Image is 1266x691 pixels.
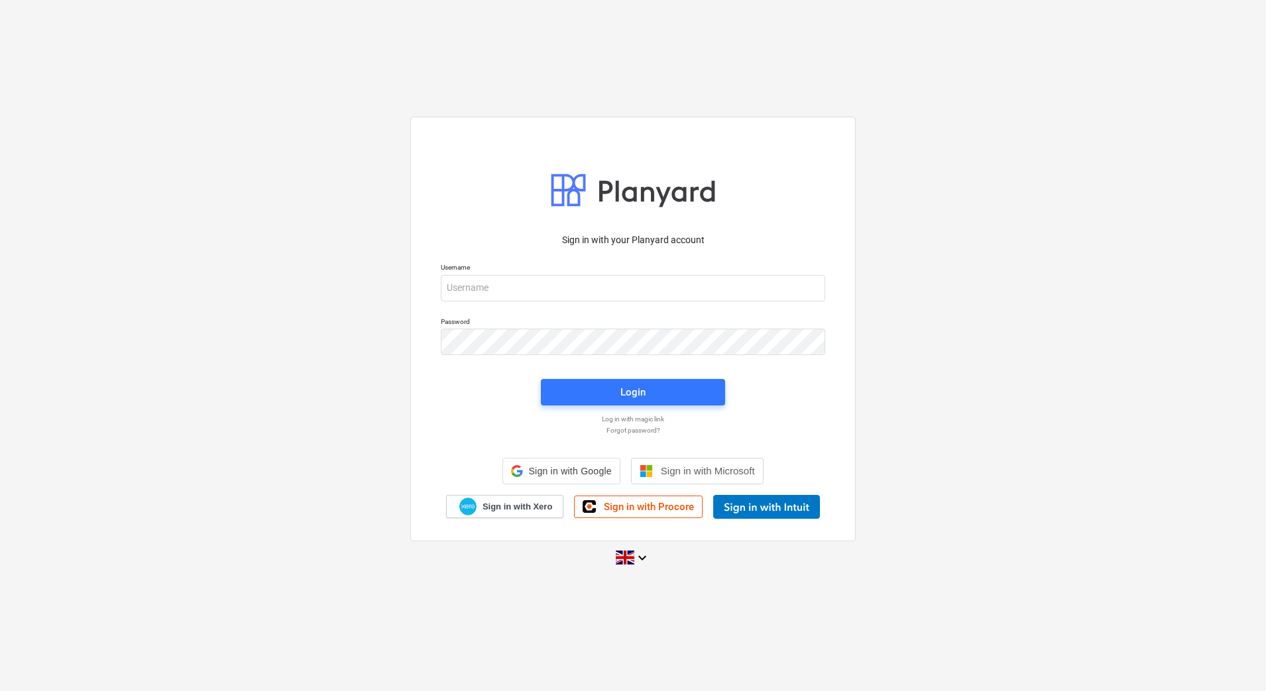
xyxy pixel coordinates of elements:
a: Sign in with Xero [446,495,564,518]
p: Sign in with your Planyard account [441,233,825,247]
p: Password [441,317,825,329]
input: Username [441,275,825,301]
i: keyboard_arrow_down [634,550,650,566]
span: Sign in with Microsoft [661,465,755,476]
img: Microsoft logo [640,464,653,478]
span: Sign in with Xero [483,501,552,513]
button: Login [541,379,725,405]
p: Username [441,263,825,274]
div: Sign in with Google [502,458,620,484]
img: Xero logo [459,498,477,515]
a: Log in with magic link [434,415,832,423]
a: Sign in with Procore [574,496,703,518]
span: Sign in with Google [528,466,611,476]
a: Forgot password? [434,426,832,435]
span: Sign in with Procore [604,501,694,513]
div: Login [620,384,646,401]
